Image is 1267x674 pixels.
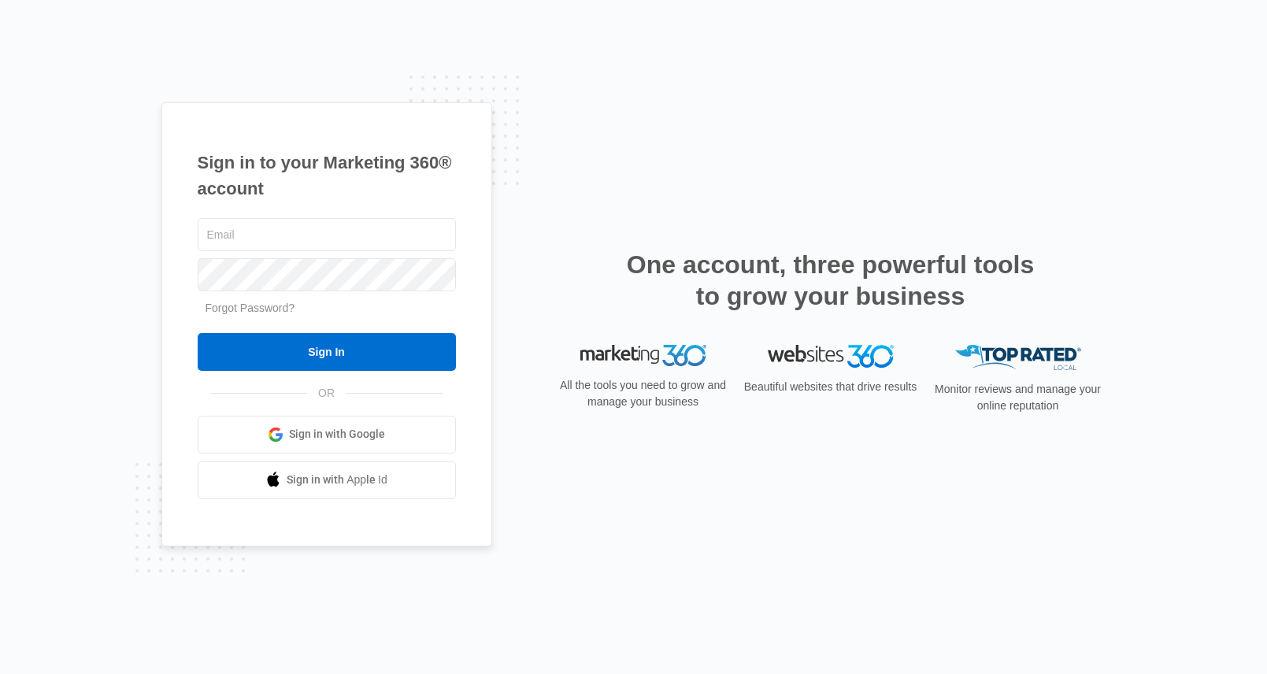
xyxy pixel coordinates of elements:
p: All the tools you need to grow and manage your business [555,377,732,410]
p: Beautiful websites that drive results [743,379,919,395]
input: Email [198,218,456,251]
input: Sign In [198,333,456,371]
a: Sign in with Google [198,416,456,454]
span: Sign in with Google [289,426,385,443]
span: OR [307,385,346,402]
a: Sign in with Apple Id [198,461,456,499]
span: Sign in with Apple Id [287,472,387,488]
img: Websites 360 [768,345,894,368]
h2: One account, three powerful tools to grow your business [622,249,1039,312]
img: Top Rated Local [955,345,1081,371]
a: Forgot Password? [206,302,295,314]
img: Marketing 360 [580,345,706,367]
h1: Sign in to your Marketing 360® account [198,150,456,202]
p: Monitor reviews and manage your online reputation [930,381,1106,414]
